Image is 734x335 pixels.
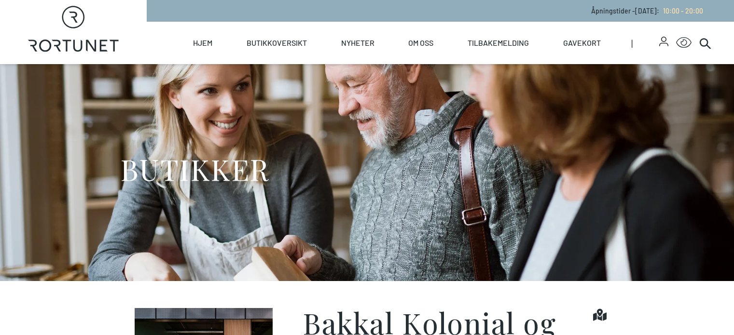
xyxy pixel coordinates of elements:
a: Gavekort [563,22,601,64]
a: Hjem [193,22,212,64]
a: Nyheter [341,22,374,64]
a: Butikkoversikt [247,22,307,64]
p: Åpningstider - [DATE] : [591,6,703,16]
button: Open Accessibility Menu [676,35,692,51]
a: 10:00 - 20:00 [659,7,703,15]
a: Om oss [408,22,433,64]
a: Tilbakemelding [468,22,529,64]
h1: BUTIKKER [120,151,269,187]
span: | [631,22,659,64]
span: 10:00 - 20:00 [663,7,703,15]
